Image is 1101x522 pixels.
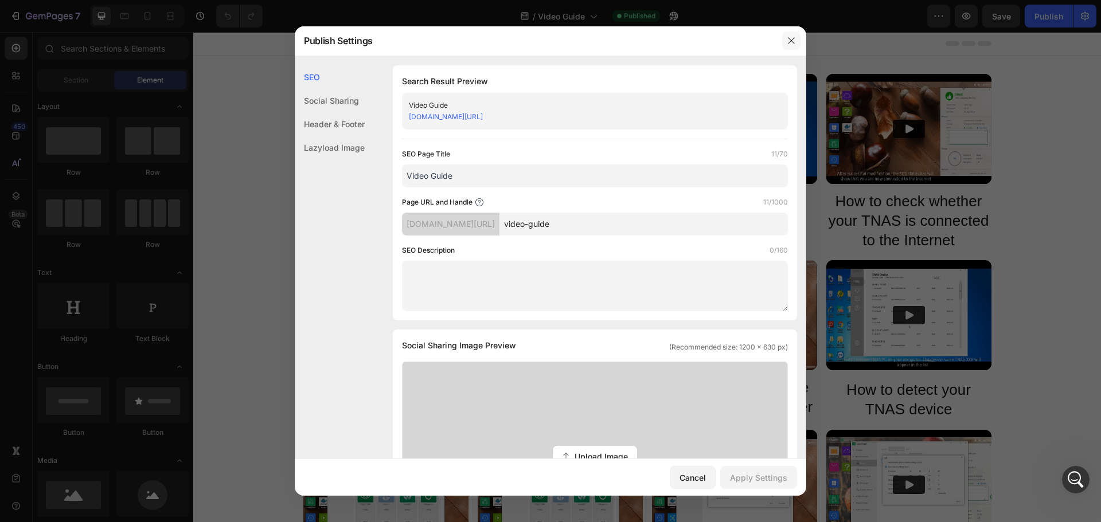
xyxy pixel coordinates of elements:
[295,112,365,136] div: Header & Footer
[700,443,732,462] button: Play
[177,274,209,292] button: Play
[284,345,450,367] h2: How to update TOS
[525,443,557,462] button: Play
[680,472,706,484] div: Cancel
[720,466,797,489] button: Apply Settings
[402,213,499,236] div: [DOMAIN_NAME][URL]
[633,42,798,152] img: Alt image
[295,89,365,112] div: Social Sharing
[351,274,383,292] button: Play
[402,164,788,187] input: Title
[633,398,798,508] img: Alt image
[295,26,776,56] div: Publish Settings
[409,100,762,111] div: Video Guide
[173,83,212,111] button: Play
[402,245,455,256] label: SEO Description
[284,398,450,508] img: Alt image
[1062,466,1090,493] iframe: Intercom live chat
[525,274,557,292] button: Play
[770,245,788,256] label: 0/160
[409,112,483,121] a: [DOMAIN_NAME][URL]
[525,88,557,106] button: Play
[110,345,275,386] h2: How to protect your TNAS device
[459,159,624,180] h2: How to map a drive
[284,228,450,338] img: Alt image
[402,339,516,352] span: Social Sharing Image Preview
[110,228,275,338] img: Alt image
[700,274,732,292] button: Play
[351,88,383,106] button: Play
[402,197,473,208] label: Page URL and Handle
[700,88,732,106] button: Play
[110,159,275,200] h2: TerraMaster how to install harddrive
[763,197,788,208] label: 11/1000
[575,450,628,462] span: Upload Image
[633,228,798,338] img: Alt image
[633,347,798,388] h2: How to detect your TNAS device
[284,159,450,219] h2: What should you do if your system says there is a risk
[499,213,788,236] input: Handle
[459,398,624,508] img: Alt image
[351,443,383,462] button: Play
[730,472,787,484] div: Apply Settings
[459,42,624,152] img: Alt image
[459,228,624,338] img: Alt image
[295,136,365,159] div: Lazyload Image
[669,342,788,352] span: (Recommended size: 1200 x 630 px)
[670,466,716,489] button: Cancel
[177,443,209,462] button: Play
[295,65,365,89] div: SEO
[284,42,450,152] img: Alt image
[402,148,450,160] label: SEO Page Title
[771,148,788,160] label: 11/70
[633,159,798,219] h2: How to check whether your TNAS is connected to the Internet
[459,345,624,386] h2: How to create and use encrypted shared folder
[402,74,788,88] h1: Search Result Preview
[110,398,275,508] img: Alt image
